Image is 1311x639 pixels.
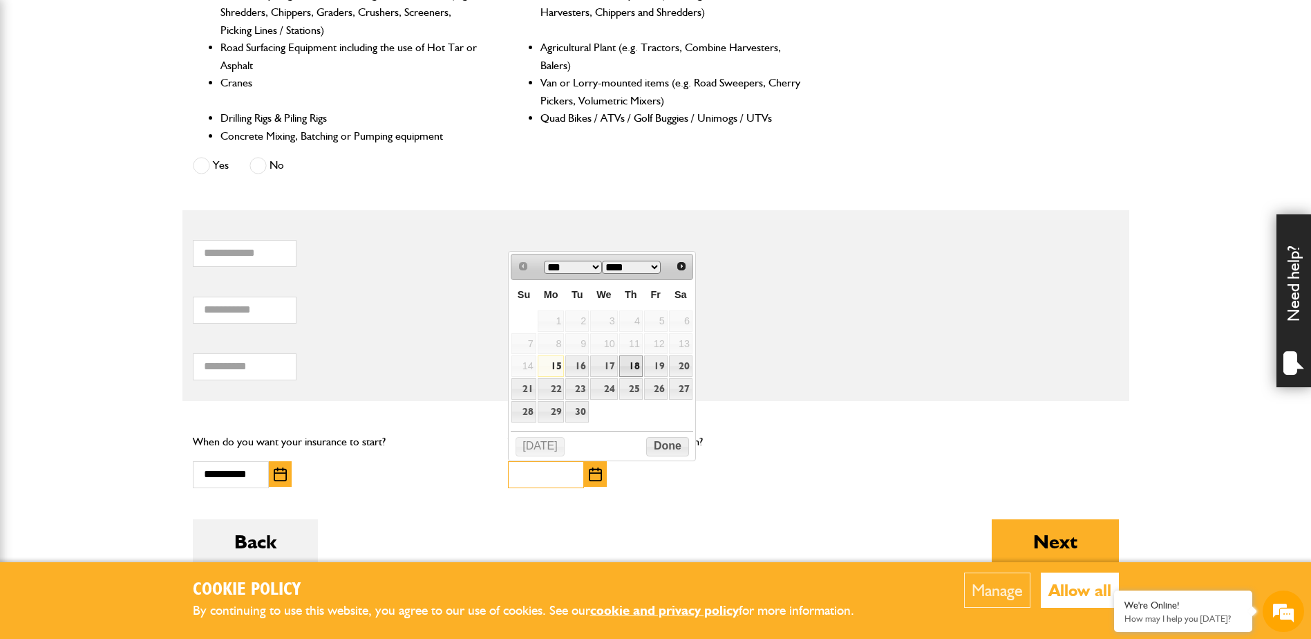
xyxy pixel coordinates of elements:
span: Thursday [625,289,637,300]
img: d_20077148190_company_1631870298795_20077148190 [23,77,58,96]
a: 27 [669,378,692,400]
span: Wednesday [596,289,611,300]
span: Friday [651,289,661,300]
button: Manage [964,573,1030,608]
textarea: Type your message and hit 'Enter' [18,250,252,414]
a: Next [671,256,691,276]
li: Cranes [220,74,482,109]
p: By continuing to use this website, you agree to our use of cookies. See our for more information. [193,600,877,622]
a: 18 [619,355,643,377]
li: Agricultural Plant (e.g. Tractors, Combine Harvesters, Balers) [540,39,802,74]
a: 21 [511,378,536,400]
a: 17 [590,355,617,377]
h2: Cookie Policy [193,580,877,601]
a: 24 [590,378,617,400]
button: Done [646,437,688,456]
button: Allow all [1041,573,1119,608]
span: Saturday [675,289,687,300]
a: 19 [644,355,668,377]
a: 29 [538,401,565,423]
div: Chat with us now [72,77,232,95]
em: Start Chat [188,426,251,445]
p: When do you want your insurance to start? [193,433,488,451]
li: Van or Lorry-mounted items (e.g. Road Sweepers, Cherry Pickers, Volumetric Mixers) [540,74,802,109]
a: 16 [565,355,589,377]
li: Road Surfacing Equipment including the use of Hot Tar or Asphalt [220,39,482,74]
li: Drilling Rigs & Piling Rigs [220,109,482,127]
div: Minimize live chat window [227,7,260,40]
a: 22 [538,378,565,400]
a: 30 [565,401,589,423]
span: Next [676,261,687,272]
a: 20 [669,355,692,377]
label: No [249,157,284,174]
a: cookie and privacy policy [590,602,739,618]
img: Choose date [274,467,287,481]
span: Sunday [518,289,530,300]
input: Enter your last name [18,128,252,158]
a: 25 [619,378,643,400]
img: Choose date [589,467,602,481]
li: Concrete Mixing, Batching or Pumping equipment [220,127,482,145]
button: [DATE] [516,437,565,456]
input: Enter your email address [18,169,252,199]
a: 15 [538,355,565,377]
span: Monday [544,289,558,300]
span: Tuesday [572,289,583,300]
a: 28 [511,401,536,423]
div: Need help? [1276,214,1311,387]
label: Yes [193,157,229,174]
button: Back [193,519,318,564]
a: 26 [644,378,668,400]
input: Enter your phone number [18,210,252,240]
a: 23 [565,378,589,400]
div: We're Online! [1124,600,1242,611]
p: How may I help you today? [1124,613,1242,624]
button: Next [992,519,1119,564]
li: Quad Bikes / ATVs / Golf Buggies / Unimogs / UTVs [540,109,802,127]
